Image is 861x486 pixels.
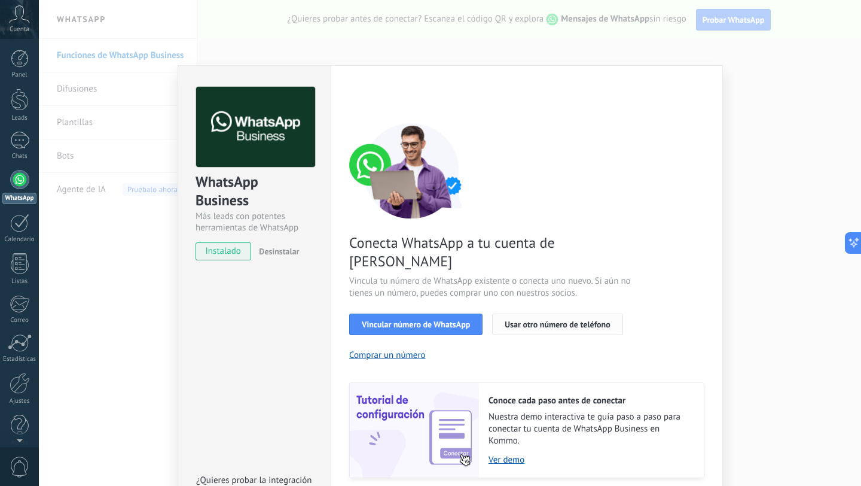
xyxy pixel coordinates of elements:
span: Usar otro número de teléfono [505,320,610,329]
div: Listas [2,278,37,285]
span: Cuenta [10,26,29,34]
img: logo_main.png [196,87,315,168]
button: Comprar un número [349,350,426,361]
div: Más leads con potentes herramientas de WhatsApp [196,211,313,233]
span: Nuestra demo interactiva te guía paso a paso para conectar tu cuenta de WhatsApp Business en Kommo. [488,411,692,447]
h2: Conoce cada paso antes de conectar [488,395,692,406]
img: connect number [349,123,475,218]
button: Desinstalar [254,242,299,260]
button: Vincular número de WhatsApp [349,314,483,335]
div: WhatsApp [2,193,36,204]
span: instalado [196,242,251,260]
span: Desinstalar [259,246,299,257]
span: Vincula tu número de WhatsApp existente o conecta uno nuevo. Si aún no tienes un número, puedes c... [349,275,634,299]
div: Leads [2,114,37,122]
div: Ajustes [2,397,37,405]
span: Vincular número de WhatsApp [362,320,470,329]
div: Estadísticas [2,356,37,363]
a: Ver demo [488,454,692,466]
div: Panel [2,71,37,79]
button: Usar otro número de teléfono [492,314,622,335]
div: Correo [2,317,37,324]
div: Chats [2,153,37,160]
div: WhatsApp Business [196,172,313,211]
span: Conecta WhatsApp a tu cuenta de [PERSON_NAME] [349,233,634,271]
div: Calendario [2,236,37,244]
